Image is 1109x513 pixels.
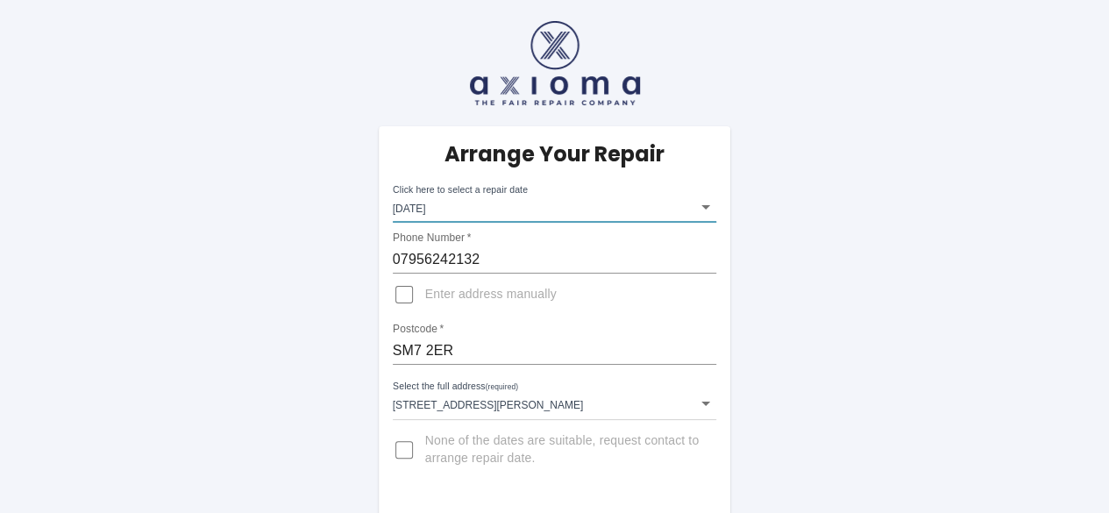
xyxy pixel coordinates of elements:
span: Enter address manually [425,286,557,303]
img: axioma [470,21,640,105]
h5: Arrange Your Repair [444,140,665,168]
small: (required) [485,383,517,391]
div: [STREET_ADDRESS][PERSON_NAME] [393,388,717,419]
label: Select the full address [393,380,518,394]
div: [DATE] [393,191,717,223]
label: Click here to select a repair date [393,183,528,196]
label: Phone Number [393,231,471,246]
span: None of the dates are suitable, request contact to arrange repair date. [425,432,703,467]
label: Postcode [393,322,444,337]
